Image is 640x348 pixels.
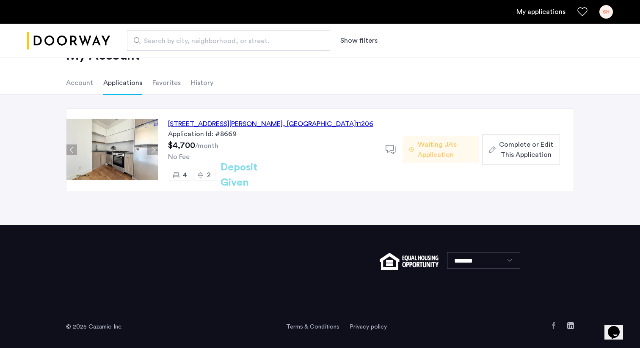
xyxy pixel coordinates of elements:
a: Terms and conditions [286,323,339,331]
button: button [482,134,560,165]
img: Apartment photo [66,119,158,180]
span: Complete or Edit This Application [499,140,553,160]
li: Applications [103,71,142,95]
a: My application [516,7,566,17]
a: Privacy policy [350,323,387,331]
a: Facebook [550,322,557,329]
span: 2 [207,172,211,178]
button: Previous apartment [66,145,77,155]
sub: /month [195,142,218,149]
input: Apartment Search [127,30,330,51]
span: , [GEOGRAPHIC_DATA] [283,121,356,127]
span: Waiting JA's Application [418,140,472,160]
span: © 2025 Cazamio Inc. [66,324,123,330]
div: SH [599,5,613,19]
span: No Fee [168,153,190,160]
div: Application Id: #8669 [168,129,375,139]
img: logo [27,25,110,57]
span: 4 [183,172,187,178]
li: History [191,71,213,95]
a: Cazamio logo [27,25,110,57]
button: Next apartment [147,145,158,155]
h2: Deposit Given [221,160,288,190]
img: equal-housing.png [380,253,439,270]
button: Show or hide filters [340,36,378,46]
span: Search by city, neighborhood, or street. [144,36,306,46]
li: Favorites [152,71,181,95]
iframe: chat widget [604,314,632,340]
li: Account [66,71,93,95]
a: LinkedIn [567,322,574,329]
a: Favorites [577,7,588,17]
span: $4,700 [168,141,195,150]
select: Language select [447,252,520,269]
div: [STREET_ADDRESS][PERSON_NAME] 11206 [168,119,373,129]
